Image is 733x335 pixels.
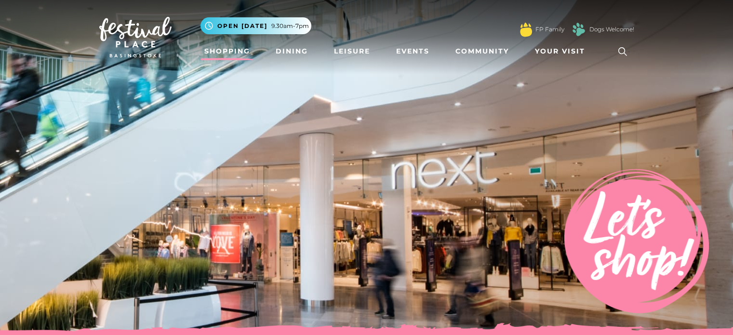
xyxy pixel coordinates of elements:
[452,42,513,60] a: Community
[200,17,311,34] button: Open [DATE] 9.30am-7pm
[535,25,564,34] a: FP Family
[589,25,634,34] a: Dogs Welcome!
[535,46,585,56] span: Your Visit
[531,42,594,60] a: Your Visit
[392,42,433,60] a: Events
[272,42,312,60] a: Dining
[217,22,267,30] span: Open [DATE]
[99,17,172,57] img: Festival Place Logo
[330,42,374,60] a: Leisure
[200,42,254,60] a: Shopping
[271,22,309,30] span: 9.30am-7pm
